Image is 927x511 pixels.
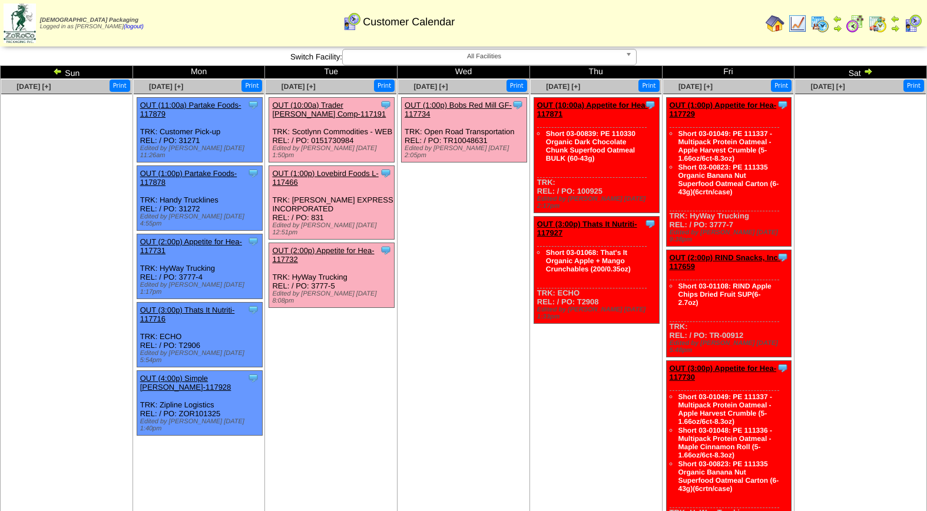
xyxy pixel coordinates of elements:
[247,167,259,179] img: Tooltip
[678,282,772,307] a: Short 03-01108: RIND Apple Chips Dried Fruit SUP(6-2.7oz)
[124,24,144,30] a: (logout)
[272,246,374,264] a: OUT (2:00p) Appetite for Hea-117732
[546,130,635,162] a: Short 03-00839: PE 110330 Organic Dark Chocolate Chunk Superfood Oatmeal BULK (60-43g)
[402,98,527,162] div: TRK: Open Road Transportation REL: / PO: TR10048631
[347,49,621,64] span: All Facilities
[269,98,395,162] div: TRK: Scotlynn Commodities - WEB REL: / PO: 0151730984
[247,372,259,384] img: Tooltip
[506,79,527,92] button: Print
[137,234,262,299] div: TRK: HyWay Trucking REL: / PO: 3777-4
[247,99,259,111] img: Tooltip
[678,393,772,426] a: Short 03-01049: PE 111337 - Multipack Protein Oatmeal - Apple Harvest Crumble (5-1.66oz/6ct-8.3oz)
[247,235,259,247] img: Tooltip
[846,14,865,33] img: calendarblend.gif
[272,169,378,187] a: OUT (1:00p) Lovebird Foods L-117466
[512,99,524,111] img: Tooltip
[788,14,807,33] img: line_graph.gif
[374,79,395,92] button: Print
[40,17,138,24] span: [DEMOGRAPHIC_DATA] Packaging
[644,99,656,111] img: Tooltip
[534,98,659,213] div: TRK: REL: / PO: 100925
[638,79,659,92] button: Print
[766,14,784,33] img: home.gif
[140,418,262,432] div: Edited by [PERSON_NAME] [DATE] 1:40pm
[413,82,448,91] a: [DATE] [+]
[903,14,922,33] img: calendarcustomer.gif
[794,66,927,79] td: Sat
[777,362,789,374] img: Tooltip
[868,14,887,33] img: calendarinout.gif
[380,244,392,256] img: Tooltip
[363,16,455,28] span: Customer Calendar
[265,66,398,79] td: Tue
[537,101,648,118] a: OUT (10:00a) Appetite for Hea-117871
[537,195,659,210] div: Edited by [PERSON_NAME] [DATE] 2:17pm
[890,24,900,33] img: arrowright.gif
[380,167,392,179] img: Tooltip
[140,101,241,118] a: OUT (11:00a) Partake Foods-117879
[678,82,713,91] a: [DATE] [+]
[241,79,262,92] button: Print
[140,145,262,159] div: Edited by [PERSON_NAME] [DATE] 11:26am
[670,253,781,271] a: OUT (2:00p) RIND Snacks, Inc-117659
[140,306,235,323] a: OUT (3:00p) Thats It Nutriti-117716
[140,169,237,187] a: OUT (1:00p) Partake Foods-117878
[777,99,789,111] img: Tooltip
[666,98,792,247] div: TRK: HyWay Trucking REL: / PO: 3777-7
[811,82,845,91] a: [DATE] [+]
[398,66,530,79] td: Wed
[272,101,386,118] a: OUT (10:00a) Trader [PERSON_NAME] Comp-117191
[140,213,262,227] div: Edited by [PERSON_NAME] [DATE] 4:55pm
[678,130,772,162] a: Short 03-01049: PE 111337 - Multipack Protein Oatmeal - Apple Harvest Crumble (5-1.66oz/6ct-8.3oz)
[269,243,395,308] div: TRK: HyWay Trucking REL: / PO: 3777-5
[670,101,777,118] a: OUT (1:00p) Appetite for Hea-117729
[247,304,259,316] img: Tooltip
[16,82,51,91] a: [DATE] [+]
[534,217,659,324] div: TRK: ECHO REL: / PO: T2908
[670,229,792,243] div: Edited by [PERSON_NAME] [DATE] 9:38pm
[110,79,130,92] button: Print
[890,14,900,24] img: arrowleft.gif
[272,222,394,236] div: Edited by [PERSON_NAME] [DATE] 12:51pm
[4,4,36,43] img: zoroco-logo-small.webp
[149,82,183,91] span: [DATE] [+]
[405,145,527,159] div: Edited by [PERSON_NAME] [DATE] 2:05pm
[678,460,779,493] a: Short 03-00823: PE 111335 Organic Banana Nut Superfood Oatmeal Carton (6-43g)(6crtn/case)
[272,290,394,304] div: Edited by [PERSON_NAME] [DATE] 8:08pm
[771,79,792,92] button: Print
[678,163,779,196] a: Short 03-00823: PE 111335 Organic Banana Nut Superfood Oatmeal Carton (6-43g)(6crtn/case)
[678,426,772,459] a: Short 03-01048: PE 111336 - Multipack Protein Oatmeal - Maple Cinnamon Roll (5-1.66oz/6ct-8.3oz)
[137,371,262,436] div: TRK: Zipline Logistics REL: / PO: ZOR101325
[529,66,662,79] td: Thu
[140,281,262,296] div: Edited by [PERSON_NAME] [DATE] 1:17pm
[40,17,144,30] span: Logged in as [PERSON_NAME]
[546,248,631,273] a: Short 03-01068: That's It Organic Apple + Mango Crunchables (200/0.35oz)
[662,66,794,79] td: Fri
[863,67,873,76] img: arrowright.gif
[137,166,262,231] div: TRK: Handy Trucklines REL: / PO: 31272
[546,82,580,91] a: [DATE] [+]
[777,251,789,263] img: Tooltip
[53,67,62,76] img: arrowleft.gif
[272,145,394,159] div: Edited by [PERSON_NAME] [DATE] 1:50pm
[1,66,133,79] td: Sun
[810,14,829,33] img: calendarprod.gif
[405,101,512,118] a: OUT (1:00p) Bobs Red Mill GF-117734
[903,79,924,92] button: Print
[137,303,262,367] div: TRK: ECHO REL: / PO: T2906
[140,350,262,364] div: Edited by [PERSON_NAME] [DATE] 5:54pm
[537,306,659,320] div: Edited by [PERSON_NAME] [DATE] 1:33pm
[269,166,395,240] div: TRK: [PERSON_NAME] EXPRESS INCORPORATED REL: / PO: 831
[537,220,637,237] a: OUT (3:00p) Thats It Nutriti-117927
[670,340,792,354] div: Edited by [PERSON_NAME] [DATE] 5:48pm
[644,218,656,230] img: Tooltip
[666,250,792,357] div: TRK: REL: / PO: TR-00912
[137,98,262,162] div: TRK: Customer Pick-up REL: / PO: 31271
[282,82,316,91] a: [DATE] [+]
[833,14,842,24] img: arrowleft.gif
